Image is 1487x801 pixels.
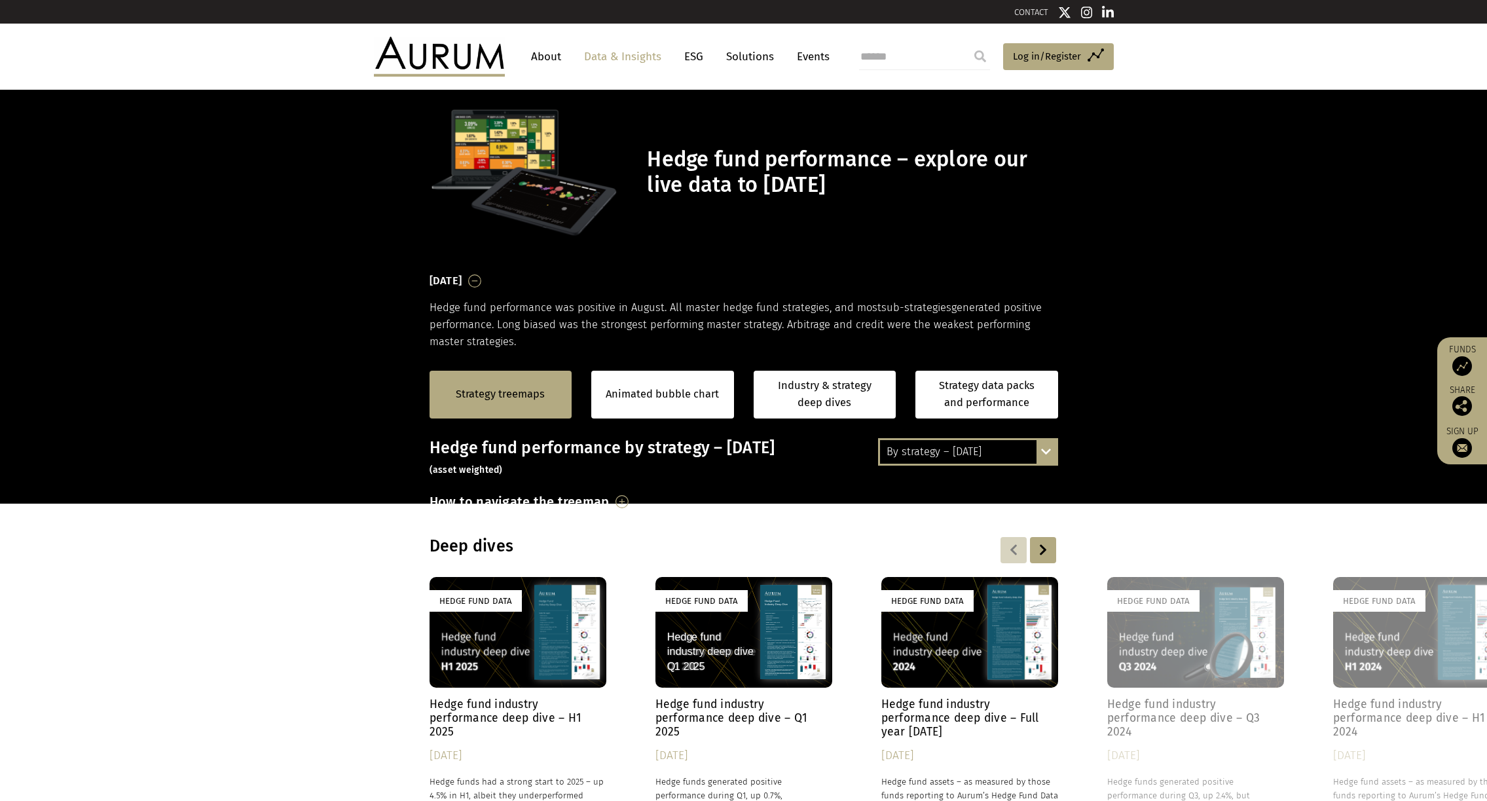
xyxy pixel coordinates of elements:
div: [DATE] [655,747,832,765]
a: Log in/Register [1003,43,1114,71]
a: Events [790,45,830,69]
div: [DATE] [430,747,606,765]
div: By strategy – [DATE] [880,440,1056,464]
h1: Hedge fund performance – explore our live data to [DATE] [647,147,1054,198]
a: Data & Insights [578,45,668,69]
img: Access Funds [1452,356,1472,376]
img: Sign up to our newsletter [1452,438,1472,458]
h4: Hedge fund industry performance deep dive – Q1 2025 [655,698,832,739]
div: Share [1444,386,1480,416]
img: Aurum [374,37,505,76]
h4: Hedge fund industry performance deep dive – Full year [DATE] [881,698,1058,739]
img: Twitter icon [1058,6,1071,19]
div: [DATE] [1107,747,1284,765]
a: Funds [1444,344,1480,376]
img: Linkedin icon [1102,6,1114,19]
h4: Hedge fund industry performance deep dive – Q3 2024 [1107,698,1284,739]
p: Hedge fund performance was positive in August. All master hedge fund strategies, and most generat... [430,299,1058,351]
a: ESG [678,45,710,69]
h4: Hedge fund industry performance deep dive – H1 2025 [430,698,606,739]
h3: Deep dives [430,536,889,556]
input: Submit [967,43,993,69]
small: (asset weighted) [430,464,503,475]
img: Instagram icon [1081,6,1093,19]
div: Hedge Fund Data [1107,590,1200,612]
a: Sign up [1444,426,1480,458]
a: Animated bubble chart [606,386,719,403]
a: Strategy data packs and performance [915,371,1058,419]
h3: [DATE] [430,271,462,291]
div: Hedge Fund Data [655,590,748,612]
span: Log in/Register [1013,48,1081,64]
img: Share this post [1452,396,1472,416]
div: Hedge Fund Data [881,590,974,612]
a: Strategy treemaps [456,386,545,403]
a: Solutions [720,45,780,69]
a: Industry & strategy deep dives [754,371,896,419]
div: [DATE] [881,747,1058,765]
h3: Hedge fund performance by strategy – [DATE] [430,438,1058,477]
span: sub-strategies [881,301,951,314]
h3: How to navigate the treemap [430,491,610,513]
div: Hedge Fund Data [1333,590,1425,612]
a: CONTACT [1014,7,1048,17]
a: About [524,45,568,69]
div: Hedge Fund Data [430,590,522,612]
